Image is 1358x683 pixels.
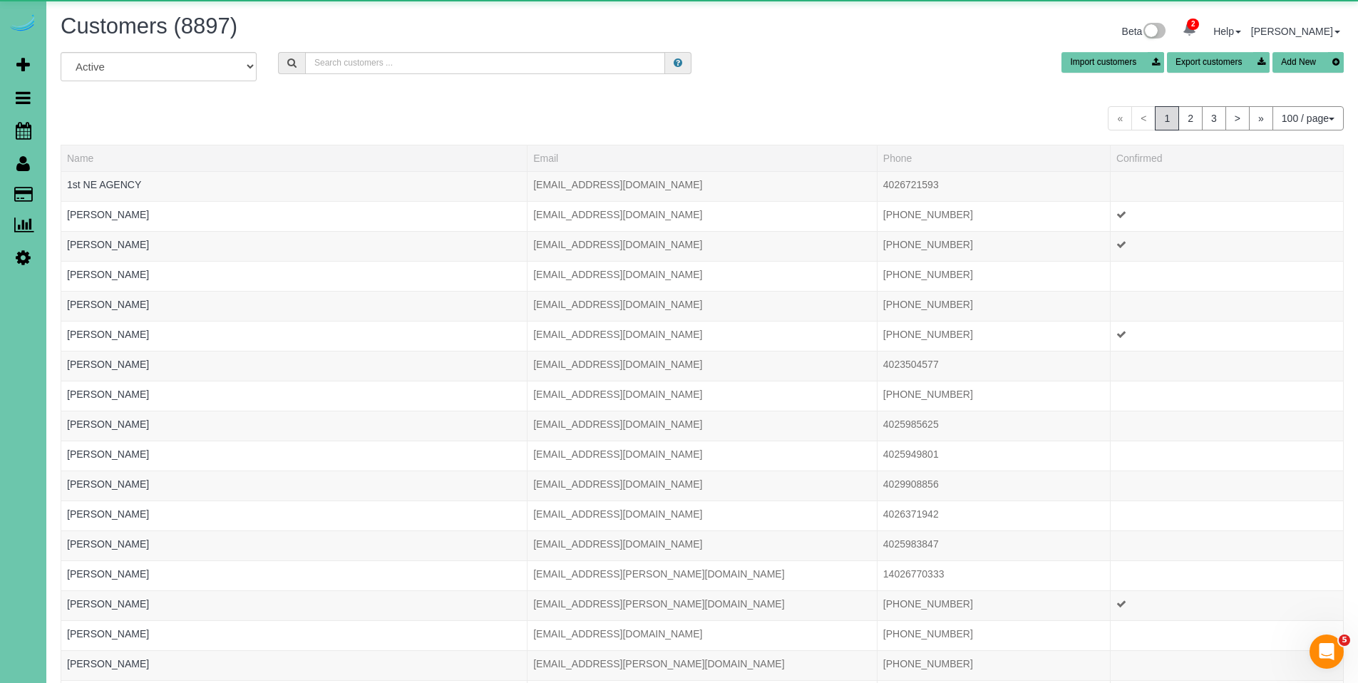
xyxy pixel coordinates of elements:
td: Email [528,530,878,560]
a: [PERSON_NAME] [67,508,149,520]
a: 2 [1176,14,1203,46]
div: Tags [67,581,521,585]
button: 100 / page [1272,106,1344,130]
td: Email [528,381,878,411]
td: Email [528,620,878,650]
a: 3 [1202,106,1226,130]
a: [PERSON_NAME] [67,269,149,280]
div: Tags [67,431,521,435]
td: Name [61,441,528,471]
td: Confirmed [1110,171,1343,201]
div: Tags [67,641,521,645]
td: Name [61,471,528,500]
td: Confirmed [1110,471,1343,500]
td: Phone [877,620,1110,650]
a: [PERSON_NAME] [67,329,149,340]
span: < [1131,106,1156,130]
a: [PERSON_NAME] [67,478,149,490]
div: Tags [67,192,521,195]
td: Email [528,500,878,530]
a: [PERSON_NAME] [67,209,149,220]
div: Tags [67,252,521,255]
div: Tags [67,282,521,285]
td: Email [528,351,878,381]
td: Email [528,471,878,500]
div: Tags [67,461,521,465]
td: Confirmed [1110,530,1343,560]
td: Name [61,530,528,560]
td: Name [61,171,528,201]
td: Phone [877,291,1110,321]
th: Email [528,145,878,171]
span: Customers (8897) [61,14,237,38]
td: Phone [877,201,1110,231]
div: Tags [67,671,521,674]
td: Confirmed [1110,441,1343,471]
a: [PERSON_NAME] [1251,26,1340,37]
a: [PERSON_NAME] [67,239,149,250]
td: Phone [877,530,1110,560]
td: Email [528,411,878,441]
a: [PERSON_NAME] [67,418,149,430]
td: Confirmed [1110,381,1343,411]
td: Email [528,590,878,620]
td: Phone [877,590,1110,620]
td: Name [61,620,528,650]
td: Name [61,351,528,381]
a: 1st NE AGENCY [67,179,141,190]
td: Confirmed [1110,650,1343,680]
td: Confirmed [1110,291,1343,321]
span: 5 [1339,635,1350,646]
td: Phone [877,231,1110,261]
td: Name [61,381,528,411]
td: Phone [877,321,1110,351]
a: [PERSON_NAME] [67,389,149,400]
div: Tags [67,371,521,375]
td: Name [61,590,528,620]
td: Email [528,291,878,321]
td: Email [528,321,878,351]
td: Confirmed [1110,321,1343,351]
div: Tags [67,341,521,345]
div: Tags [67,521,521,525]
div: Tags [67,491,521,495]
a: [PERSON_NAME] [67,628,149,640]
a: [PERSON_NAME] [67,598,149,610]
div: Tags [67,222,521,225]
td: Email [528,261,878,291]
a: [PERSON_NAME] [67,359,149,370]
td: Email [528,650,878,680]
img: Automaid Logo [9,14,37,34]
th: Name [61,145,528,171]
a: 2 [1178,106,1203,130]
span: « [1108,106,1132,130]
td: Confirmed [1110,231,1343,261]
button: Export customers [1167,52,1270,73]
td: Confirmed [1110,500,1343,530]
a: [PERSON_NAME] [67,568,149,580]
td: Name [61,291,528,321]
td: Name [61,560,528,590]
button: Import customers [1061,52,1164,73]
div: Tags [67,401,521,405]
a: [PERSON_NAME] [67,299,149,310]
td: Email [528,231,878,261]
td: Confirmed [1110,590,1343,620]
a: [PERSON_NAME] [67,448,149,460]
img: New interface [1142,23,1166,41]
a: [PERSON_NAME] [67,538,149,550]
td: Name [61,201,528,231]
div: Tags [67,312,521,315]
th: Phone [877,145,1110,171]
a: » [1249,106,1273,130]
a: [PERSON_NAME] [67,658,149,669]
div: Tags [67,551,521,555]
td: Email [528,560,878,590]
td: Phone [877,560,1110,590]
td: Confirmed [1110,560,1343,590]
td: Name [61,261,528,291]
td: Name [61,500,528,530]
div: Tags [67,611,521,615]
td: Email [528,201,878,231]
